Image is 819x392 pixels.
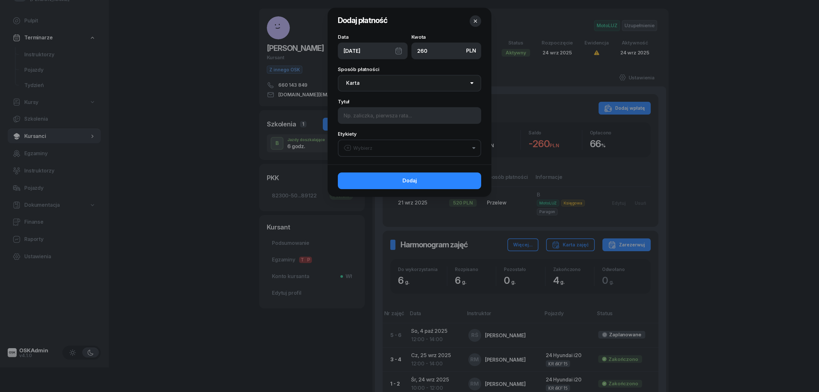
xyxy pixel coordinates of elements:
[338,16,387,25] span: Dodaj płatność
[338,140,481,157] button: Wybierz
[338,172,481,189] button: Dodaj
[402,177,417,185] span: Dodaj
[411,43,481,59] input: 0
[338,107,481,124] input: Np. zaliczka, pierwsza rata...
[344,144,372,152] div: Wybierz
